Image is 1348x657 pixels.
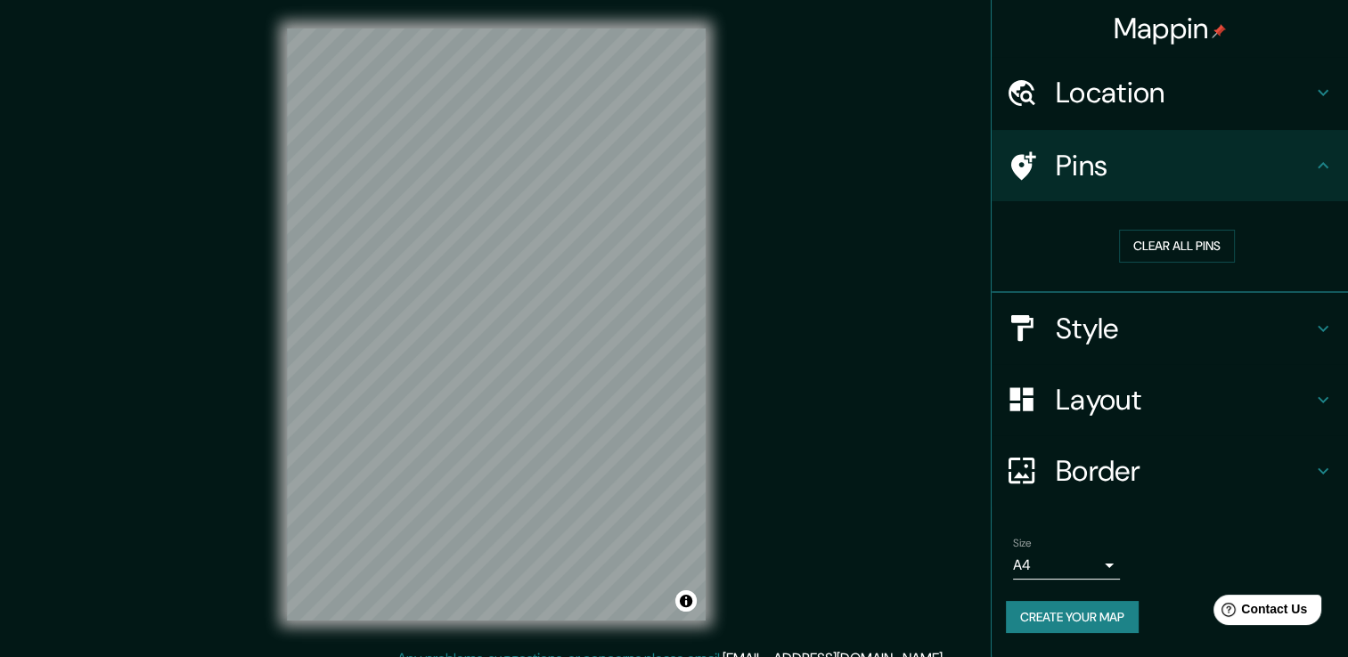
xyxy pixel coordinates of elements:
[287,28,706,620] canvas: Map
[1056,453,1312,489] h4: Border
[992,364,1348,435] div: Layout
[992,130,1348,201] div: Pins
[1056,382,1312,418] h4: Layout
[1056,148,1312,183] h4: Pins
[1056,311,1312,346] h4: Style
[1119,230,1235,263] button: Clear all pins
[1013,551,1120,580] div: A4
[1013,535,1032,550] label: Size
[992,57,1348,128] div: Location
[1212,24,1226,38] img: pin-icon.png
[992,435,1348,507] div: Border
[1056,75,1312,110] h4: Location
[992,293,1348,364] div: Style
[1114,11,1227,46] h4: Mappin
[1006,601,1139,634] button: Create your map
[1189,588,1328,637] iframe: Help widget launcher
[675,590,697,612] button: Toggle attribution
